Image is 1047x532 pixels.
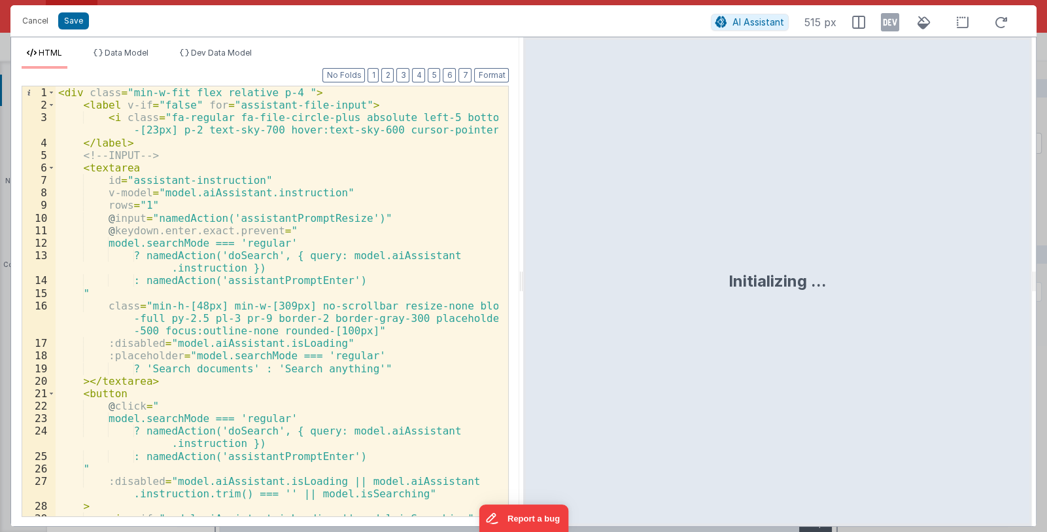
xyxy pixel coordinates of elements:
[22,212,56,224] div: 10
[22,387,56,400] div: 21
[22,99,56,111] div: 2
[22,450,56,463] div: 25
[474,68,509,82] button: Format
[22,237,56,249] div: 12
[22,162,56,174] div: 6
[22,174,56,186] div: 7
[22,425,56,450] div: 24
[729,271,827,292] div: Initializing ...
[22,86,56,99] div: 1
[22,463,56,475] div: 26
[22,274,56,287] div: 14
[22,111,56,136] div: 3
[22,375,56,387] div: 20
[22,249,56,274] div: 13
[16,12,55,30] button: Cancel
[22,349,56,362] div: 18
[22,337,56,349] div: 17
[22,224,56,237] div: 11
[732,16,784,27] span: AI Assistant
[22,412,56,425] div: 23
[458,68,472,82] button: 7
[412,68,425,82] button: 4
[39,48,62,58] span: HTML
[105,48,148,58] span: Data Model
[22,287,56,300] div: 15
[22,149,56,162] div: 5
[191,48,252,58] span: Dev Data Model
[22,475,56,500] div: 27
[443,68,456,82] button: 6
[58,12,89,29] button: Save
[381,68,394,82] button: 2
[322,68,365,82] button: No Folds
[22,199,56,211] div: 9
[479,505,568,532] iframe: Marker.io feedback button
[22,363,56,375] div: 19
[22,500,56,512] div: 28
[22,137,56,149] div: 4
[711,14,789,31] button: AI Assistant
[804,14,836,30] span: 515 px
[396,68,409,82] button: 3
[428,68,440,82] button: 5
[22,300,56,338] div: 16
[368,68,379,82] button: 1
[22,186,56,199] div: 8
[22,400,56,412] div: 22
